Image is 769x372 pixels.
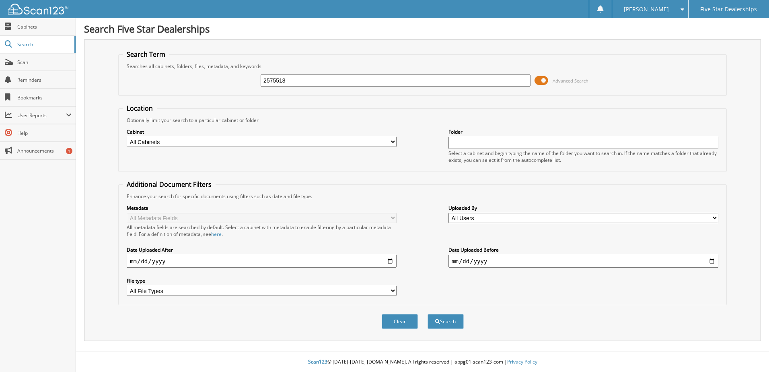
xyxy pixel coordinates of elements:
label: Metadata [127,205,397,211]
label: Date Uploaded Before [448,246,718,253]
label: Folder [448,128,718,135]
div: © [DATE]-[DATE] [DOMAIN_NAME]. All rights reserved | appg01-scan123-com | [76,352,769,372]
div: All metadata fields are searched by default. Select a cabinet with metadata to enable filtering b... [127,224,397,238]
label: File type [127,277,397,284]
legend: Search Term [123,50,169,59]
span: Scan [17,59,72,66]
label: Cabinet [127,128,397,135]
button: Search [428,314,464,329]
span: Help [17,130,72,136]
legend: Additional Document Filters [123,180,216,189]
span: Reminders [17,76,72,83]
span: User Reports [17,112,66,119]
span: [PERSON_NAME] [624,7,669,12]
label: Date Uploaded After [127,246,397,253]
img: scan123-logo-white.svg [8,4,68,14]
div: Select a cabinet and begin typing the name of the folder you want to search in. If the name match... [448,150,718,163]
legend: Location [123,104,157,113]
input: start [127,255,397,268]
span: Five Star Dealerships [700,7,757,12]
h1: Search Five Star Dealerships [84,22,761,35]
span: Bookmarks [17,94,72,101]
iframe: Chat Widget [729,333,769,372]
span: Scan123 [308,358,327,365]
div: Optionally limit your search to a particular cabinet or folder [123,117,722,124]
span: Search [17,41,70,48]
button: Clear [382,314,418,329]
a: Privacy Policy [507,358,537,365]
a: here [211,231,222,238]
div: Searches all cabinets, folders, files, metadata, and keywords [123,63,722,70]
label: Uploaded By [448,205,718,211]
span: Announcements [17,147,72,154]
span: Advanced Search [553,78,588,84]
div: Enhance your search for specific documents using filters such as date and file type. [123,193,722,200]
div: 1 [66,148,72,154]
span: Cabinets [17,23,72,30]
input: end [448,255,718,268]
